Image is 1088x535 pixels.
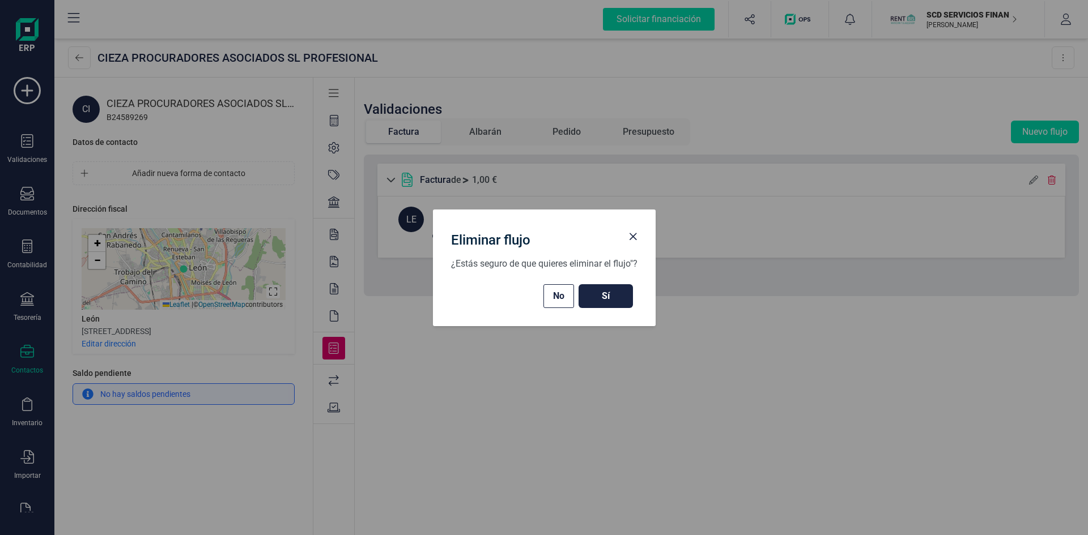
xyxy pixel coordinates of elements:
[624,228,642,246] button: Close
[579,284,633,308] button: Sí
[451,258,637,269] span: ¿Estás seguro de que quieres eliminar el flujo "?
[543,284,574,308] button: No
[553,289,564,303] span: No
[451,232,530,248] h6: Eliminar flujo
[590,289,622,303] span: Sí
